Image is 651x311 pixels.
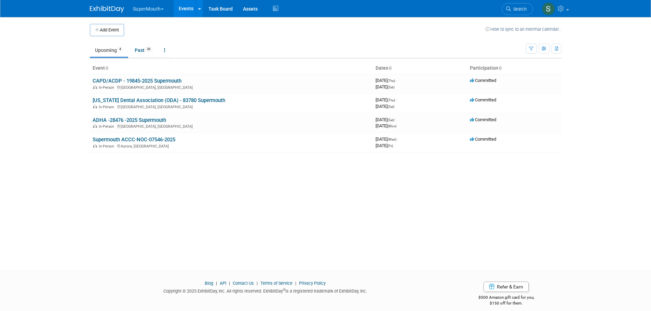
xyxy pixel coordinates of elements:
[214,281,219,286] span: |
[90,286,441,294] div: Copyright © 2025 ExhibitDay, Inc. All rights reserved. ExhibitDay is a registered trademark of Ex...
[99,105,116,109] span: In-Person
[388,138,396,141] span: (Wed)
[376,117,396,122] span: [DATE]
[376,97,397,102] span: [DATE]
[502,3,533,15] a: Search
[99,144,116,149] span: In-Person
[395,117,396,122] span: -
[485,27,561,32] a: How to sync to an external calendar...
[376,123,396,128] span: [DATE]
[283,288,285,292] sup: ®
[376,143,393,148] span: [DATE]
[93,97,225,103] a: [US_STATE] Dental Association (ODA) - 83780 Supermouth
[99,85,116,90] span: In-Person
[93,78,181,84] a: CAPD/ACDP - 19845-2025 Supermouth
[388,79,395,83] span: (Thu)
[388,105,394,109] span: (Sat)
[220,281,226,286] a: API
[105,65,108,71] a: Sort by Event Name
[299,281,326,286] a: Privacy Policy
[376,137,398,142] span: [DATE]
[388,98,395,102] span: (Thu)
[388,85,394,89] span: (Sat)
[93,85,97,89] img: In-Person Event
[93,143,370,149] div: Aurora, [GEOGRAPHIC_DATA]
[130,44,158,57] a: Past39
[388,124,396,128] span: (Mon)
[93,117,166,123] a: ADHA -28476 -2025 Supermouth
[388,65,392,71] a: Sort by Start Date
[90,62,373,74] th: Event
[376,78,397,83] span: [DATE]
[205,281,213,286] a: Blog
[93,105,97,108] img: In-Person Event
[376,104,394,109] span: [DATE]
[484,282,529,292] a: Refer & Earn
[93,137,175,143] a: Supermouth ACCC-NOC-07546-2025
[396,78,397,83] span: -
[93,124,97,128] img: In-Person Event
[373,62,467,74] th: Dates
[90,6,124,13] img: ExhibitDay
[388,118,394,122] span: (Sat)
[542,2,555,15] img: Samantha Meyers
[145,47,152,52] span: 39
[470,117,496,122] span: Committed
[93,123,370,129] div: [GEOGRAPHIC_DATA], [GEOGRAPHIC_DATA]
[90,44,128,57] a: Upcoming4
[90,24,124,36] button: Add Event
[233,281,254,286] a: Contact Us
[388,144,393,148] span: (Fri)
[470,97,496,102] span: Committed
[93,144,97,147] img: In-Person Event
[451,300,561,306] div: $150 off for them.
[397,137,398,142] span: -
[470,137,496,142] span: Committed
[396,97,397,102] span: -
[99,124,116,129] span: In-Person
[117,47,123,52] span: 4
[260,281,293,286] a: Terms of Service
[451,290,561,306] div: $500 Amazon gift card for you,
[294,281,298,286] span: |
[511,6,527,12] span: Search
[376,84,394,89] span: [DATE]
[93,84,370,90] div: [GEOGRAPHIC_DATA], [GEOGRAPHIC_DATA]
[255,281,259,286] span: |
[93,104,370,109] div: [GEOGRAPHIC_DATA], [GEOGRAPHIC_DATA]
[227,281,232,286] span: |
[467,62,561,74] th: Participation
[498,65,502,71] a: Sort by Participation Type
[470,78,496,83] span: Committed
